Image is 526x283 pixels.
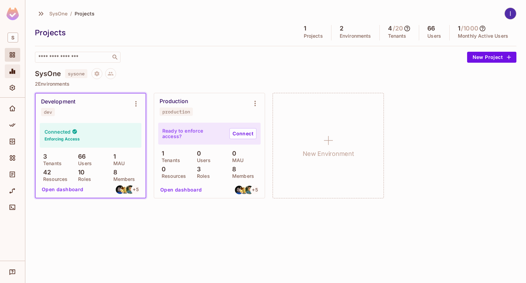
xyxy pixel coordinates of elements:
[35,81,516,87] p: 2 Environments
[158,184,205,195] button: Open dashboard
[5,48,20,62] div: Projects
[340,33,371,39] p: Environments
[252,187,258,192] span: + 5
[458,25,460,32] h5: 1
[110,176,135,182] p: Members
[116,185,124,194] img: thienthuatdong@gmail.com
[110,153,116,160] p: 1
[5,135,20,148] div: Directory
[388,25,392,32] h5: 4
[5,200,20,214] div: Connect
[8,33,18,42] span: S
[458,33,508,39] p: Monthly Active Users
[35,27,292,38] div: Projects
[40,176,67,182] p: Resources
[5,151,20,165] div: Elements
[193,173,210,179] p: Roles
[158,158,180,163] p: Tenants
[75,176,91,182] p: Roles
[110,161,125,166] p: MAU
[229,166,236,173] p: 8
[129,97,143,111] button: Environment settings
[158,150,164,157] p: 1
[40,153,47,160] p: 3
[160,98,188,105] div: Production
[229,128,256,139] a: Connect
[229,150,236,157] p: 0
[235,186,243,194] img: thienthuatdong@gmail.com
[5,118,20,132] div: Policy
[158,173,186,179] p: Resources
[5,81,20,95] div: Settings
[91,72,102,78] span: Project settings
[70,10,72,17] li: /
[75,153,86,160] p: 66
[5,102,20,115] div: Home
[248,97,262,110] button: Environment settings
[193,158,211,163] p: Users
[41,98,75,105] div: Development
[75,10,95,17] span: Projects
[5,184,20,198] div: URL Mapping
[303,149,354,159] h1: New Environment
[49,10,67,17] span: SysOne
[7,8,19,20] img: SReyMgAAAABJRU5ErkJggg==
[304,33,323,39] p: Projects
[162,109,190,114] div: production
[505,8,516,19] img: lâm kiều
[158,166,166,173] p: 0
[393,25,403,32] h5: / 20
[5,64,20,78] div: Monitoring
[5,30,20,45] div: Workspace: SysOne
[162,128,224,139] p: Ready to enforce access?
[5,265,20,279] div: Help & Updates
[45,128,71,135] h4: Connected
[75,169,85,176] p: 10
[126,185,135,194] img: huydnd.013@gmail.com
[121,185,129,194] img: quangvinh99162@gmail.com
[35,70,61,78] h4: SysOne
[229,173,254,179] p: Members
[75,161,92,166] p: Users
[193,166,201,173] p: 3
[388,33,406,39] p: Tenants
[110,169,117,176] p: 8
[5,168,20,181] div: Audit Log
[44,109,52,115] div: dev
[240,186,249,194] img: quangvinh99162@gmail.com
[467,52,516,63] button: New Project
[40,161,62,166] p: Tenants
[229,158,243,163] p: MAU
[39,184,86,195] button: Open dashboard
[193,150,201,157] p: 0
[427,25,435,32] h5: 66
[133,187,138,192] span: + 5
[40,169,51,176] p: 42
[340,25,343,32] h5: 2
[245,186,254,194] img: huydnd.013@gmail.com
[461,25,478,32] h5: / 1000
[65,69,87,78] span: sysone
[45,136,80,142] h6: Enforcing Access
[304,25,306,32] h5: 1
[427,33,441,39] p: Users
